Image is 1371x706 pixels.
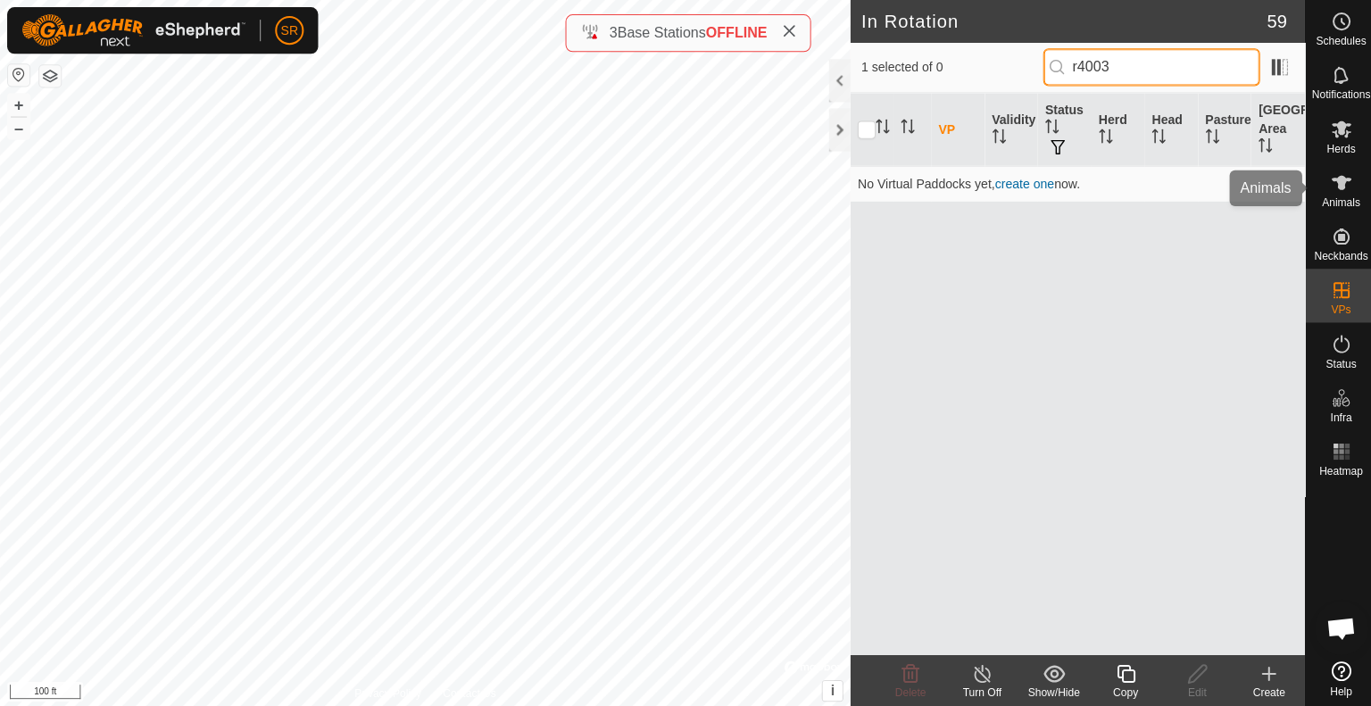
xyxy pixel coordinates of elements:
span: Infra [1325,411,1346,421]
p-sorticon: Activate to sort [897,121,911,136]
a: create one [991,176,1050,190]
th: Validity [981,93,1034,166]
span: Help [1325,684,1347,694]
button: + [8,94,29,115]
p-sorticon: Activate to sort [1041,121,1055,136]
th: [GEOGRAPHIC_DATA] Area [1246,93,1300,166]
p-sorticon: Activate to sort [1253,140,1267,154]
a: Privacy Policy [353,683,420,699]
span: Neckbands [1309,250,1362,261]
div: Show/Hide [1014,682,1085,698]
h2: In Rotation [858,11,1262,32]
span: Animals [1317,196,1355,207]
span: i [827,680,831,695]
th: Head [1140,93,1193,166]
div: Edit [1157,682,1228,698]
a: Contact Us [441,683,494,699]
span: Notifications [1307,89,1365,100]
button: Map Layers [39,65,61,87]
span: Base Stations [615,25,703,40]
span: Heatmap [1314,464,1358,475]
p-sorticon: Activate to sort [1147,131,1161,145]
td: No Virtual Paddocks yet, now. [847,165,1300,201]
button: i [819,678,839,698]
p-sorticon: Activate to sort [1094,131,1109,145]
p-sorticon: Activate to sort [988,131,1002,145]
span: Status [1320,357,1350,368]
input: Search (S) [1039,48,1255,86]
span: VPs [1325,303,1345,314]
span: Delete [892,684,923,696]
img: Gallagher Logo [21,14,245,46]
p-sorticon: Activate to sort [872,121,886,136]
div: Create [1228,682,1300,698]
span: SR [279,21,296,40]
span: Herds [1321,143,1350,154]
th: Herd [1087,93,1141,166]
span: 3 [607,25,615,40]
span: Schedules [1310,36,1360,46]
button: Reset Map [8,64,29,86]
div: Open chat [1309,599,1363,652]
th: Status [1034,93,1087,166]
th: VP [927,93,981,166]
a: Help [1300,652,1371,702]
span: 59 [1262,8,1282,35]
span: OFFLINE [703,25,764,40]
div: Copy [1085,682,1157,698]
span: 1 selected of 0 [858,58,1038,77]
p-sorticon: Activate to sort [1201,131,1215,145]
th: Pasture [1193,93,1247,166]
button: – [8,117,29,138]
div: Turn Off [943,682,1014,698]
